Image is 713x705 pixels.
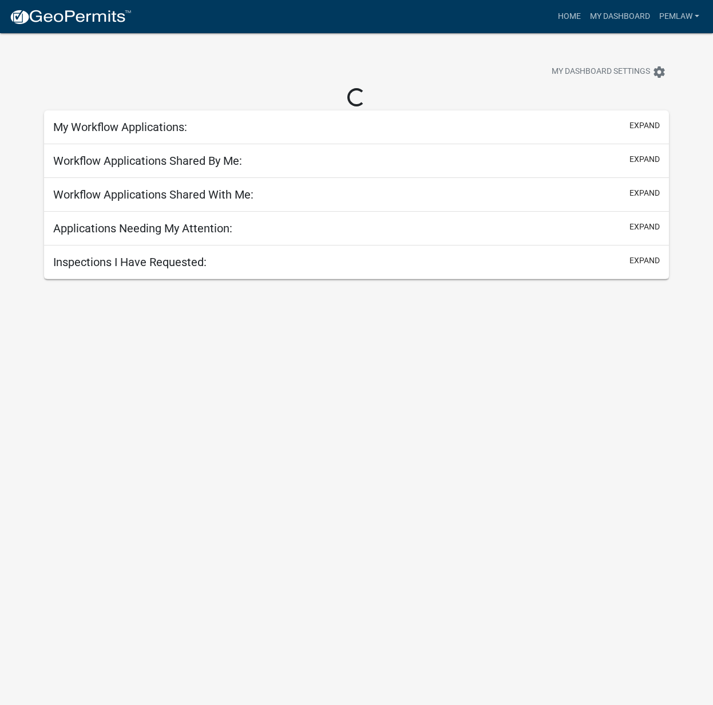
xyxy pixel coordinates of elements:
[53,120,187,134] h5: My Workflow Applications:
[629,255,660,267] button: expand
[629,120,660,132] button: expand
[53,188,253,201] h5: Workflow Applications Shared With Me:
[629,187,660,199] button: expand
[652,65,666,79] i: settings
[655,6,704,27] a: Pemlaw
[629,221,660,233] button: expand
[53,221,232,235] h5: Applications Needing My Attention:
[552,65,650,79] span: My Dashboard Settings
[53,154,242,168] h5: Workflow Applications Shared By Me:
[53,255,207,269] h5: Inspections I Have Requested:
[629,153,660,165] button: expand
[553,6,585,27] a: Home
[585,6,655,27] a: My Dashboard
[542,61,675,83] button: My Dashboard Settingssettings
